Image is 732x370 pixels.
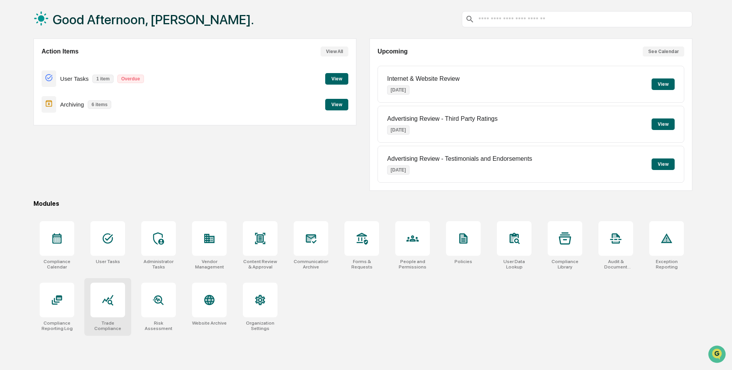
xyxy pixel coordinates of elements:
p: [DATE] [387,85,409,95]
div: Content Review & Approval [243,259,277,270]
div: Vendor Management [192,259,227,270]
a: View [325,100,348,108]
div: Exception Reporting [649,259,684,270]
a: View [325,75,348,82]
a: Powered byPylon [54,130,93,136]
button: View [652,158,675,170]
h2: Upcoming [378,48,408,55]
div: Policies [455,259,472,264]
p: 1 item [92,75,114,83]
div: People and Permissions [395,259,430,270]
div: Organization Settings [243,320,277,331]
p: [DATE] [387,125,409,135]
div: Start new chat [26,59,126,67]
p: User Tasks [60,75,89,82]
div: Forms & Requests [344,259,379,270]
p: Overdue [117,75,144,83]
div: Trade Compliance [90,320,125,331]
div: Website Archive [192,320,227,326]
span: Pylon [77,130,93,136]
div: Administrator Tasks [141,259,176,270]
a: 🖐️Preclearance [5,94,53,108]
div: Risk Assessment [141,320,176,331]
p: Advertising Review - Third Party Ratings [387,115,498,122]
div: 🔎 [8,112,14,118]
span: Preclearance [15,97,50,105]
div: Compliance Calendar [40,259,74,270]
div: 🖐️ [8,98,14,104]
button: See Calendar [643,47,684,57]
button: View [325,73,348,85]
img: 1746055101610-c473b297-6a78-478c-a979-82029cc54cd1 [8,59,22,73]
span: Data Lookup [15,112,48,119]
div: We're available if you need us! [26,67,97,73]
button: View [652,78,675,90]
h1: Good Afternoon, [PERSON_NAME]. [53,12,254,27]
button: View [325,99,348,110]
div: Audit & Document Logs [598,259,633,270]
div: Compliance Reporting Log [40,320,74,331]
p: How can we help? [8,16,140,28]
a: 🗄️Attestations [53,94,99,108]
div: 🗄️ [56,98,62,104]
p: Internet & Website Review [387,75,460,82]
h2: Action Items [42,48,79,55]
p: Archiving [60,101,84,108]
div: Compliance Library [548,259,582,270]
div: Modules [33,200,692,207]
p: Advertising Review - Testimonials and Endorsements [387,155,532,162]
p: 6 items [88,100,111,109]
button: Start new chat [131,61,140,70]
div: User Tasks [96,259,120,264]
iframe: Open customer support [707,345,728,365]
p: [DATE] [387,165,409,175]
button: View [652,118,675,130]
a: 🔎Data Lookup [5,108,52,122]
input: Clear [20,35,127,43]
div: User Data Lookup [497,259,531,270]
div: Communications Archive [294,259,328,270]
span: Attestations [64,97,95,105]
button: View All [321,47,348,57]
